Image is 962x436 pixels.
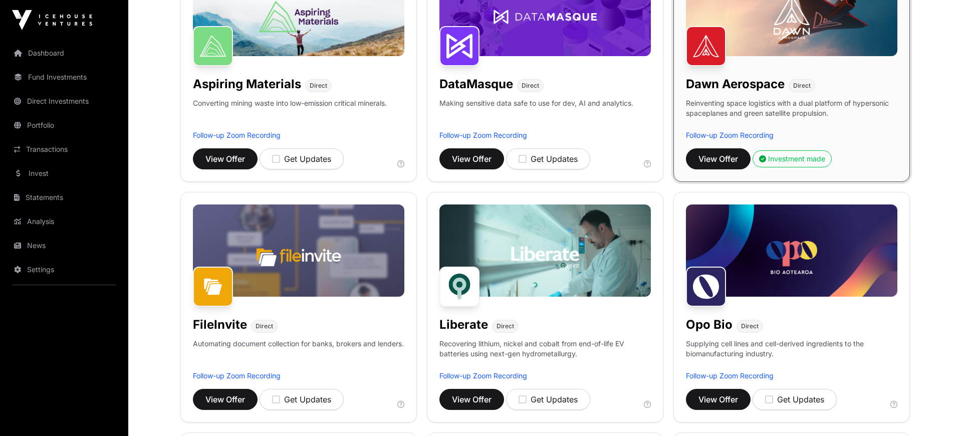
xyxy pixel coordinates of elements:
a: Follow-up Zoom Recording [439,131,527,139]
a: Analysis [8,210,120,233]
p: Recovering lithium, nickel and cobalt from end-of-life EV batteries using next-gen hydrometallurgy. [439,339,651,371]
span: View Offer [452,393,492,405]
img: Opo-Bio-Banner.jpg [686,204,897,297]
span: Direct [793,82,811,90]
img: File-Invite-Banner.jpg [193,204,404,297]
span: View Offer [698,393,738,405]
p: Converting mining waste into low-emission critical minerals. [193,98,387,130]
a: Direct Investments [8,90,120,112]
div: Investment made [759,154,825,164]
img: Icehouse Ventures Logo [12,10,92,30]
h1: Aspiring Materials [193,76,301,92]
button: Investment made [753,150,832,167]
h1: Dawn Aerospace [686,76,785,92]
p: Reinventing space logistics with a dual platform of hypersonic spaceplanes and green satellite pr... [686,98,897,130]
span: View Offer [698,153,738,165]
a: Transactions [8,138,120,160]
button: Get Updates [260,148,344,169]
a: Statements [8,186,120,208]
button: View Offer [439,389,504,410]
span: Direct [256,322,273,330]
button: View Offer [686,389,751,410]
a: Follow-up Zoom Recording [686,131,774,139]
div: Get Updates [519,393,578,405]
h1: FileInvite [193,317,247,333]
p: Automating document collection for banks, brokers and lenders. [193,339,404,371]
img: Opo Bio [686,267,726,307]
span: Direct [522,82,539,90]
button: Get Updates [506,148,590,169]
p: Supplying cell lines and cell-derived ingredients to the biomanufacturing industry. [686,339,897,359]
h1: Liberate [439,317,488,333]
button: View Offer [193,389,258,410]
a: Follow-up Zoom Recording [439,371,527,380]
button: View Offer [193,148,258,169]
a: Follow-up Zoom Recording [193,371,281,380]
div: Get Updates [519,153,578,165]
div: Get Updates [272,153,331,165]
span: Direct [741,322,759,330]
span: View Offer [205,393,245,405]
img: Dawn Aerospace [686,26,726,66]
a: Invest [8,162,120,184]
button: Get Updates [753,389,837,410]
img: DataMasque [439,26,479,66]
img: Liberate [439,267,479,307]
a: Portfolio [8,114,120,136]
a: Follow-up Zoom Recording [193,131,281,139]
button: Get Updates [260,389,344,410]
iframe: Chat Widget [912,388,962,436]
h1: DataMasque [439,76,513,92]
a: Settings [8,259,120,281]
span: Direct [310,82,327,90]
button: View Offer [686,148,751,169]
img: FileInvite [193,267,233,307]
img: Liberate-Banner.jpg [439,204,651,297]
h1: Opo Bio [686,317,733,333]
div: Get Updates [765,393,824,405]
a: Dashboard [8,42,120,64]
p: Making sensitive data safe to use for dev, AI and analytics. [439,98,633,130]
img: Aspiring Materials [193,26,233,66]
div: Get Updates [272,393,331,405]
button: View Offer [439,148,504,169]
a: Fund Investments [8,66,120,88]
a: Follow-up Zoom Recording [686,371,774,380]
span: Direct [497,322,514,330]
button: Get Updates [506,389,590,410]
span: View Offer [205,153,245,165]
a: News [8,235,120,257]
span: View Offer [452,153,492,165]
